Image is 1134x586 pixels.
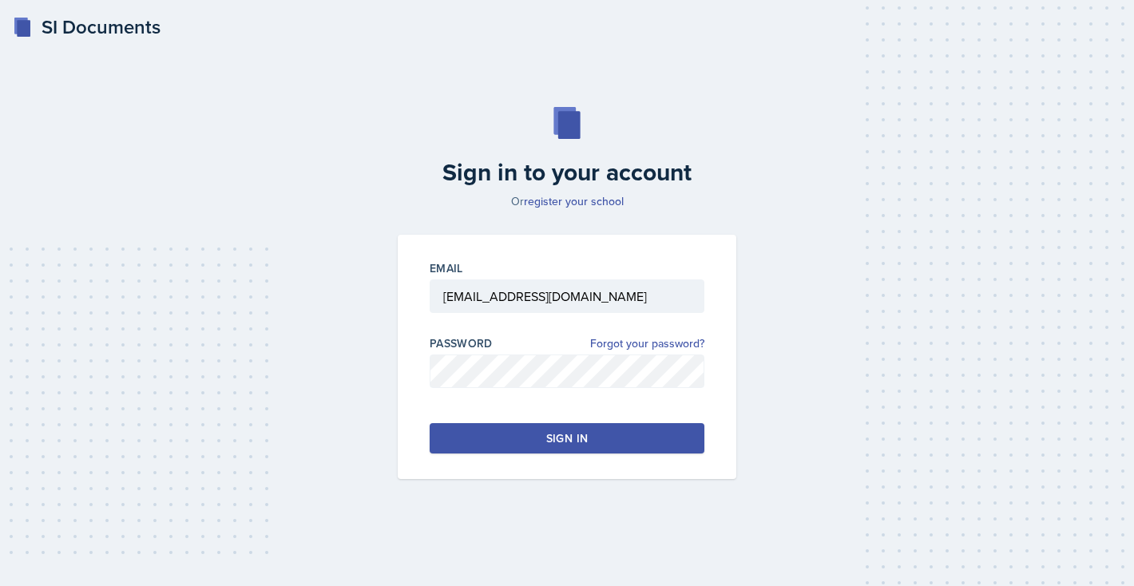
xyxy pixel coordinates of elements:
button: Sign in [430,423,704,453]
a: SI Documents [13,13,161,42]
label: Password [430,335,493,351]
div: Sign in [546,430,588,446]
a: Forgot your password? [590,335,704,352]
a: register your school [524,193,624,209]
p: Or [388,193,746,209]
input: Email [430,279,704,313]
label: Email [430,260,463,276]
h2: Sign in to your account [388,158,746,187]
